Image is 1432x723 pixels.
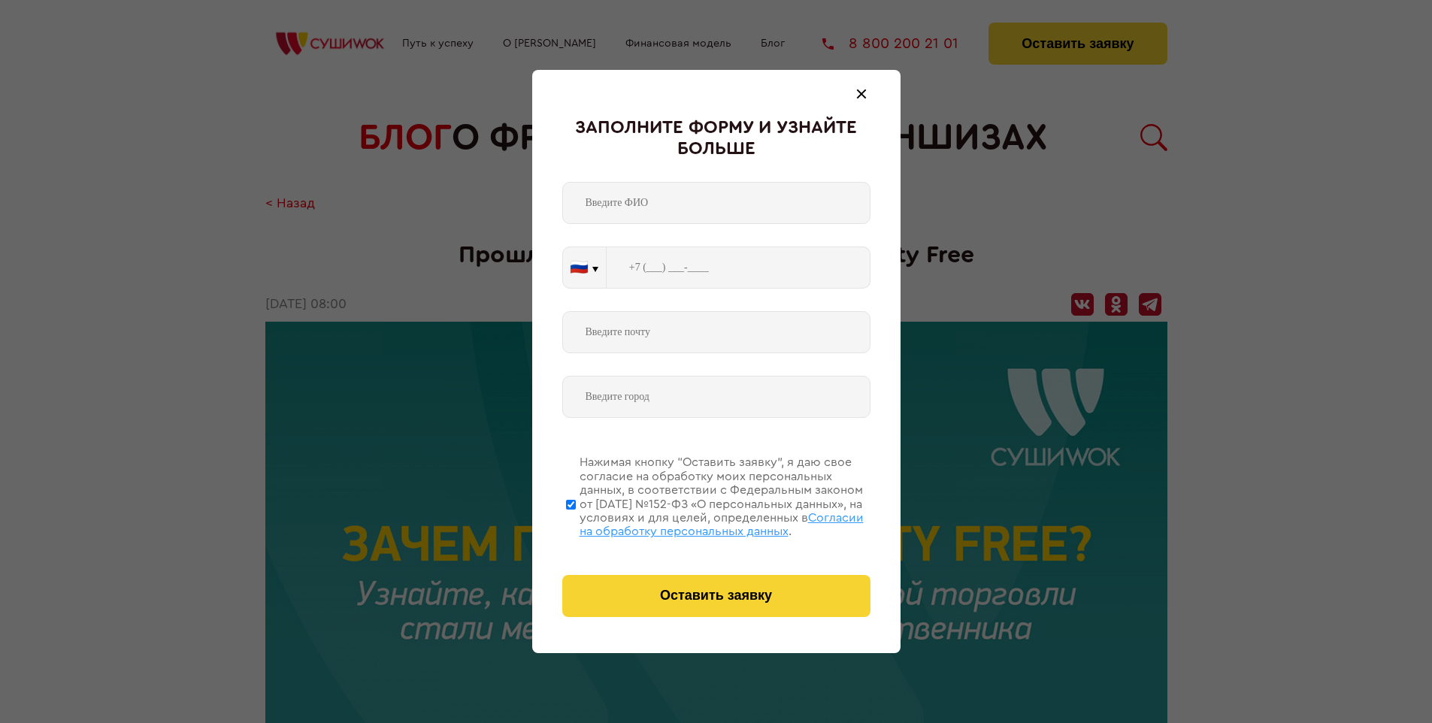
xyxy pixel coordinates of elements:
input: Введите почту [562,311,870,353]
span: Согласии на обработку персональных данных [580,512,864,537]
input: Введите ФИО [562,182,870,224]
button: Оставить заявку [562,575,870,617]
div: Нажимая кнопку “Оставить заявку”, я даю свое согласие на обработку моих персональных данных, в со... [580,455,870,538]
div: Заполните форму и узнайте больше [562,118,870,159]
input: Введите город [562,376,870,418]
input: +7 (___) ___-____ [607,247,870,289]
button: 🇷🇺 [563,247,606,288]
